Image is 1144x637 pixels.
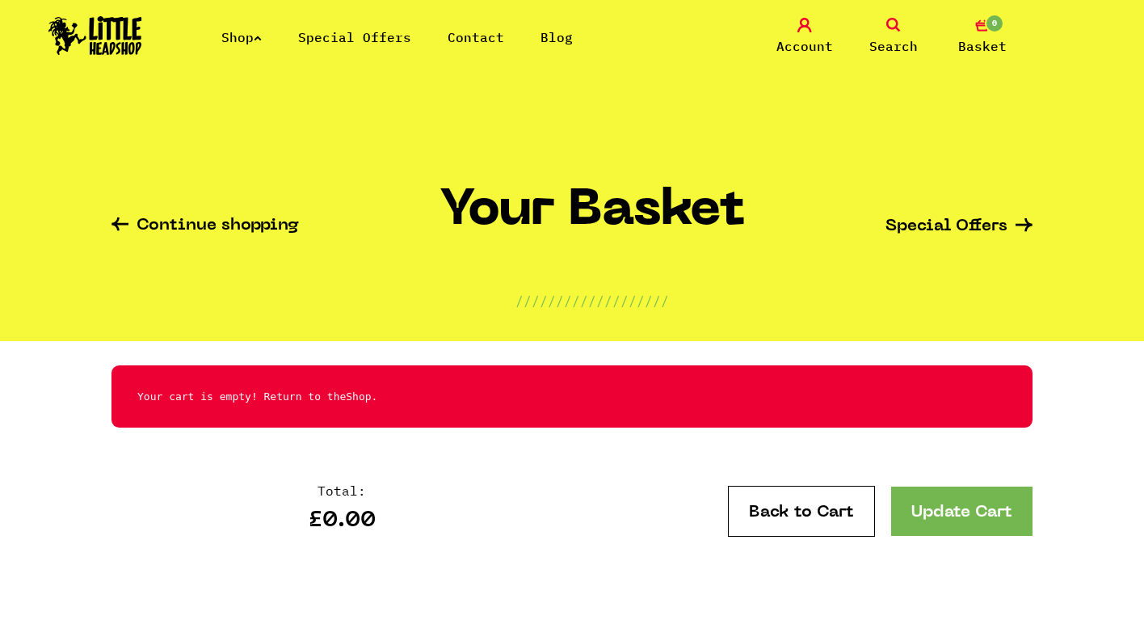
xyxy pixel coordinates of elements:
a: Search [853,18,934,56]
a: 0 Basket [942,18,1023,56]
p: £0.00 [111,513,572,529]
p: Your cart is empty! Return to the . [137,391,377,402]
a: Special Offers [298,29,411,45]
a: Update Cart [891,487,1033,536]
span: 0 [985,14,1004,33]
a: Continue shopping [111,217,299,236]
a: Blog [540,29,573,45]
p: /////////////////// [515,291,669,310]
span: Account [776,36,833,56]
p: Total: [111,481,572,500]
span: Basket [958,36,1007,56]
a: Shop [221,29,262,45]
a: Shop [346,390,371,403]
span: Search [869,36,918,56]
img: Little Head Shop Logo [48,16,142,55]
a: Back to Cart [728,486,875,537]
a: Special Offers [885,218,1033,235]
a: Contact [448,29,504,45]
h1: Your Basket [440,184,745,251]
